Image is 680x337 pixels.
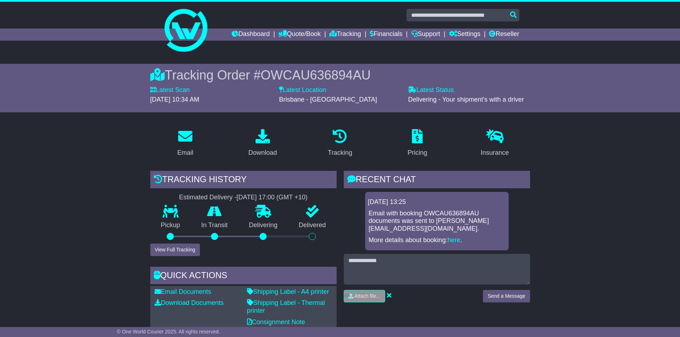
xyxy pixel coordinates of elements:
span: Brisbane - [GEOGRAPHIC_DATA] [279,96,377,103]
a: Quote/Book [278,29,321,41]
a: Reseller [489,29,519,41]
a: Insurance [476,127,514,160]
div: Tracking [328,148,352,158]
a: Support [411,29,440,41]
a: Pricing [403,127,432,160]
div: [DATE] 17:00 (GMT +10) [237,194,308,201]
span: [DATE] 10:34 AM [150,96,200,103]
div: Tracking history [150,171,337,190]
span: Delivering - Your shipment's with a driver [408,96,524,103]
div: Email [177,148,193,158]
label: Latest Scan [150,86,190,94]
p: Email with booking OWCAU636894AU documents was sent to [PERSON_NAME][EMAIL_ADDRESS][DOMAIN_NAME]. [369,210,505,233]
a: Shipping Label - Thermal printer [247,299,325,314]
div: [DATE] 13:25 [368,198,506,206]
a: Email Documents [155,288,211,295]
a: Dashboard [232,29,270,41]
label: Latest Location [279,86,326,94]
div: Estimated Delivery - [150,194,337,201]
label: Latest Status [408,86,454,94]
p: Pickup [150,221,191,229]
div: Insurance [481,148,509,158]
div: Pricing [408,148,427,158]
a: Shipping Label - A4 printer [247,288,329,295]
a: Tracking [323,127,357,160]
button: View Full Tracking [150,244,200,256]
a: Settings [449,29,480,41]
span: OWCAU636894AU [261,68,371,82]
div: Quick Actions [150,267,337,286]
a: Tracking [329,29,361,41]
span: © One World Courier 2025. All rights reserved. [117,329,220,335]
a: Email [172,127,198,160]
a: Download [244,127,282,160]
a: Financials [370,29,402,41]
a: Consignment Note [247,318,305,326]
p: Delivered [288,221,337,229]
div: Download [248,148,277,158]
p: In Transit [191,221,238,229]
p: More details about booking: . [369,236,505,244]
div: RECENT CHAT [344,171,530,190]
p: Delivering [238,221,288,229]
button: Send a Message [483,290,530,302]
div: Tracking Order # [150,67,530,83]
a: Download Documents [155,299,224,306]
a: here [448,236,460,244]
